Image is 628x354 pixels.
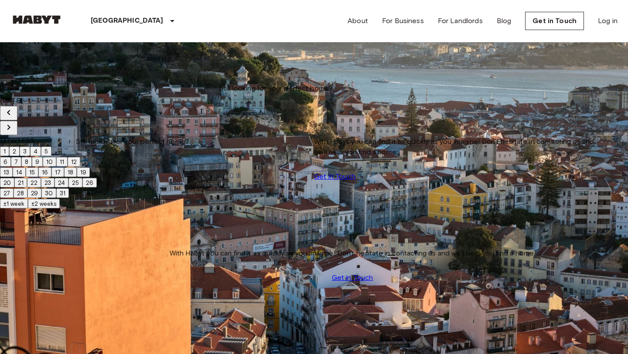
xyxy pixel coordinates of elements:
[497,16,512,26] a: Blog
[17,136,21,145] span: Thursday
[21,136,25,145] span: Friday
[598,16,618,26] a: Log in
[55,178,68,187] button: 24
[13,167,26,177] button: 14
[10,136,17,145] span: Wednesday
[11,157,21,167] button: 7
[30,146,41,156] button: 4
[41,188,56,198] button: 30
[438,16,483,26] a: For Landlords
[27,178,41,187] button: 22
[28,199,60,208] button: ±2 weeks
[30,136,35,145] span: Sunday
[56,188,69,198] button: 31
[525,12,584,30] a: Get in Touch
[219,83,332,94] span: Still looking for your perfect home?
[64,167,77,177] button: 18
[82,178,97,187] button: 26
[68,178,82,187] button: 25
[41,146,51,156] button: 5
[38,167,51,177] button: 16
[91,16,164,26] p: [GEOGRAPHIC_DATA]
[27,188,41,198] button: 29
[10,15,63,24] img: Habyt
[25,136,30,145] span: Saturday
[77,167,90,177] button: 19
[51,167,64,177] button: 17
[348,16,368,26] a: About
[56,157,68,167] button: 11
[21,157,32,167] button: 8
[14,188,27,198] button: 28
[26,167,38,177] button: 15
[382,16,424,26] a: For Business
[68,157,80,167] button: 12
[332,272,373,283] a: Get in Touch
[14,178,27,187] button: 21
[20,146,30,156] button: 3
[9,146,20,156] button: 2
[43,157,56,167] button: 10
[41,178,55,187] button: 23
[32,157,43,167] button: 9
[6,136,10,145] span: Tuesday
[170,248,536,259] span: With Habyt you can find it as quickly as you imagine! Don't hesitate in contacting us and we'll h...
